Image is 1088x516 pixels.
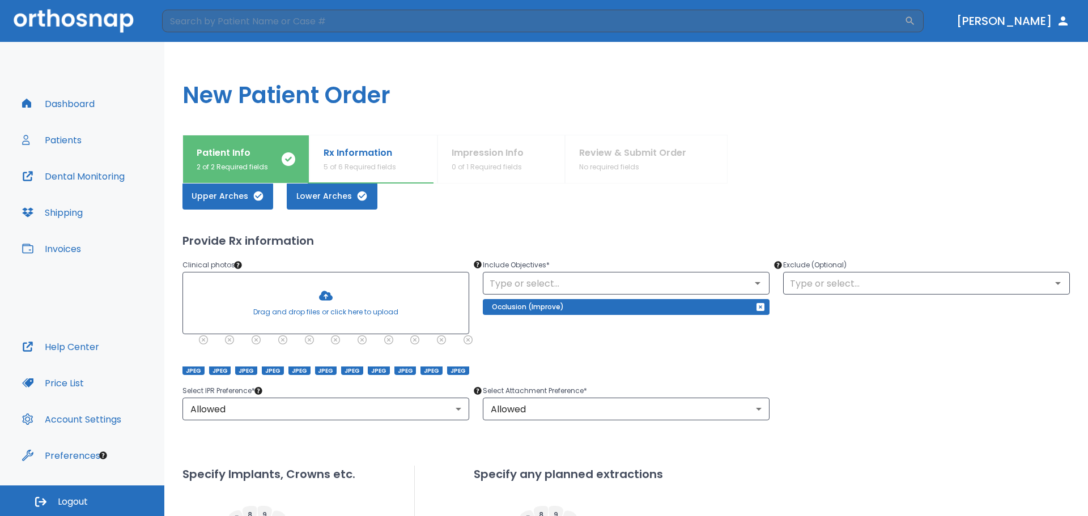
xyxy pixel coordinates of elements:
span: JPEG [315,366,337,375]
input: Type or select... [486,275,766,291]
input: Search by Patient Name or Case # [162,10,904,32]
div: Tooltip anchor [773,260,783,270]
p: Exclude (Optional) [783,258,1070,272]
button: Lower Arches [287,182,377,210]
span: Lower Arches [298,190,366,202]
div: Allowed [483,398,770,420]
span: JPEG [262,366,284,375]
span: JPEG [394,366,416,375]
h2: Provide Rx information [182,232,1070,249]
button: Dashboard [15,90,101,117]
h1: New Patient Order [164,42,1088,135]
div: Allowed [182,398,469,420]
button: Account Settings [15,406,128,433]
div: Tooltip anchor [98,450,108,460]
span: JPEG [235,366,257,375]
span: JPEG [209,366,231,375]
p: Select IPR Preference * [182,384,469,398]
p: Select Attachment Preference * [483,384,770,398]
p: Clinical photos * [182,258,469,272]
div: Tooltip anchor [473,259,483,270]
span: Logout [58,496,88,508]
div: Tooltip anchor [233,260,243,270]
span: JPEG [182,366,205,375]
button: Open [750,275,766,291]
span: JPEG [341,366,363,375]
p: Patient Info [197,146,268,160]
span: JPEG [420,366,443,375]
input: Type or select... [787,275,1066,291]
span: JPEG [447,366,469,375]
span: Upper Arches [194,190,262,202]
button: Invoices [15,235,88,262]
span: JPEG [368,366,390,375]
button: Preferences [15,442,107,469]
p: Rx Information [324,146,396,160]
button: Price List [15,369,91,396]
button: [PERSON_NAME] [952,11,1074,31]
button: Open [1050,275,1066,291]
p: Occlusion (Improve) [492,300,564,314]
div: Tooltip anchor [473,386,483,396]
button: Help Center [15,333,106,360]
button: Upper Arches [182,182,273,210]
div: Tooltip anchor [253,386,263,396]
button: Dental Monitoring [15,163,131,190]
p: 2 of 2 Required fields [197,162,268,172]
img: Orthosnap [14,9,134,32]
p: Include Objectives * [483,258,770,272]
h2: Specify Implants, Crowns etc. [182,466,355,483]
p: 5 of 6 Required fields [324,162,396,172]
button: Patients [15,126,88,153]
h2: Specify any planned extractions [474,466,663,483]
button: Shipping [15,199,90,226]
span: JPEG [288,366,311,375]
